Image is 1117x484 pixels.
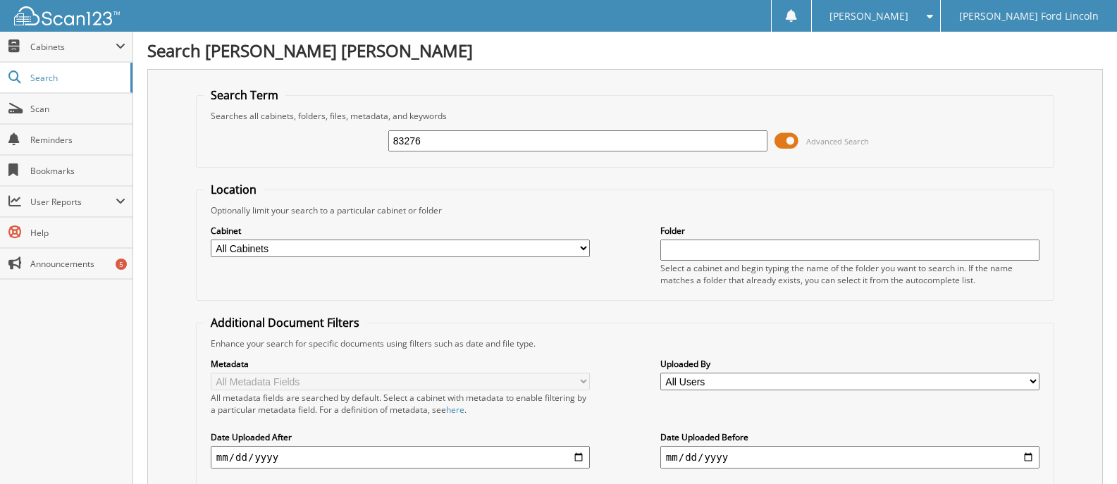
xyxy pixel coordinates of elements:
[204,337,1047,349] div: Enhance your search for specific documents using filters such as date and file type.
[204,87,285,103] legend: Search Term
[211,225,590,237] label: Cabinet
[204,182,264,197] legend: Location
[14,6,120,25] img: scan123-logo-white.svg
[30,227,125,239] span: Help
[829,12,908,20] span: [PERSON_NAME]
[204,315,366,330] legend: Additional Document Filters
[660,262,1039,286] div: Select a cabinet and begin typing the name of the folder you want to search in. If the name match...
[211,392,590,416] div: All metadata fields are searched by default. Select a cabinet with metadata to enable filtering b...
[30,196,116,208] span: User Reports
[211,358,590,370] label: Metadata
[30,41,116,53] span: Cabinets
[30,165,125,177] span: Bookmarks
[147,39,1103,62] h1: Search [PERSON_NAME] [PERSON_NAME]
[660,446,1039,469] input: end
[30,134,125,146] span: Reminders
[30,258,125,270] span: Announcements
[204,204,1047,216] div: Optionally limit your search to a particular cabinet or folder
[660,431,1039,443] label: Date Uploaded Before
[806,136,869,147] span: Advanced Search
[660,225,1039,237] label: Folder
[446,404,464,416] a: here
[959,12,1099,20] span: [PERSON_NAME] Ford Lincoln
[116,259,127,270] div: 5
[211,446,590,469] input: start
[204,110,1047,122] div: Searches all cabinets, folders, files, metadata, and keywords
[660,358,1039,370] label: Uploaded By
[30,72,123,84] span: Search
[30,103,125,115] span: Scan
[211,431,590,443] label: Date Uploaded After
